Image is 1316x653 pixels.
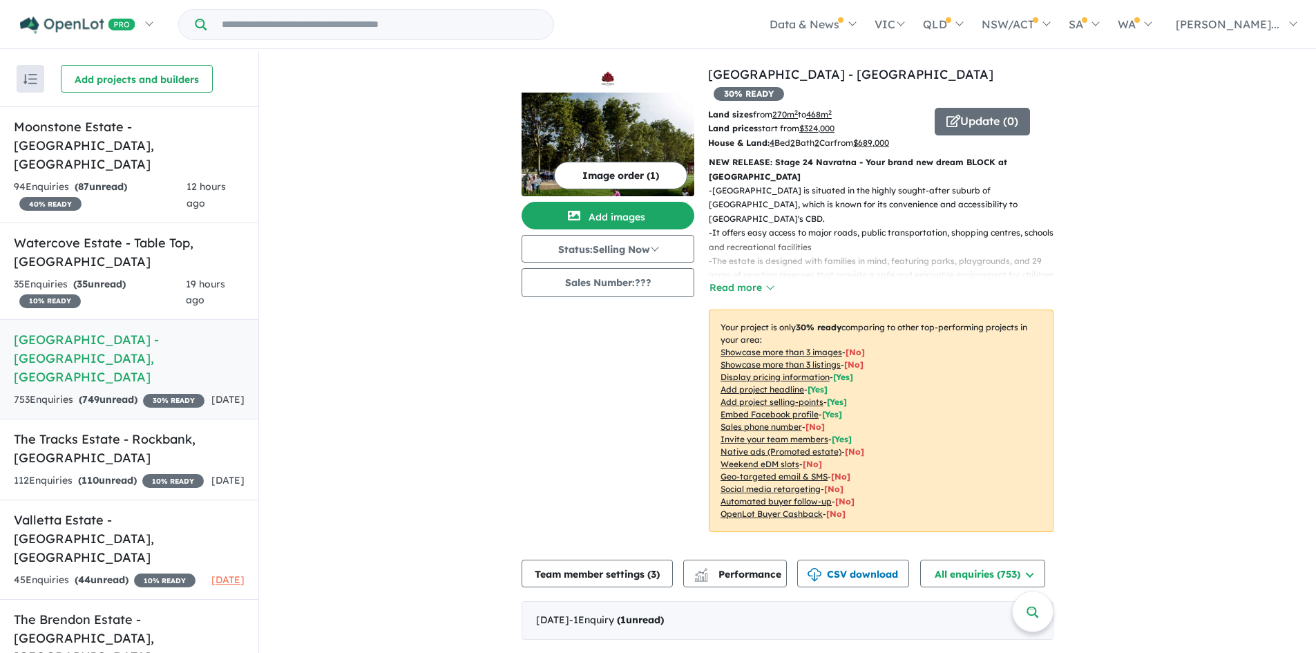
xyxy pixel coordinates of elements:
span: 749 [82,393,99,406]
span: [No] [835,496,855,507]
u: Sales phone number [721,422,802,432]
b: House & Land: [708,138,770,148]
span: [ Yes ] [833,372,853,382]
u: Invite your team members [721,434,828,444]
span: [ Yes ] [832,434,852,444]
u: Weekend eDM slots [721,459,799,469]
div: 45 Enquir ies [14,572,196,589]
span: 1 [620,614,626,626]
span: [ Yes ] [827,397,847,407]
div: 35 Enquir ies [14,276,186,310]
u: Add project headline [721,384,804,395]
span: [No] [824,484,843,494]
u: Embed Facebook profile [721,409,819,419]
u: Geo-targeted email & SMS [721,471,828,482]
button: Sales Number:??? [522,268,694,297]
span: [No] [803,459,822,469]
span: 19 hours ago [186,278,225,307]
span: [ Yes ] [808,384,828,395]
span: Performance [696,568,781,580]
button: Add projects and builders [61,65,213,93]
u: 468 m [806,109,832,120]
button: Update (0) [935,108,1030,135]
u: 2 [814,138,819,148]
p: Your project is only comparing to other top-performing projects in your area: - - - - - - - - - -... [709,310,1053,532]
p: NEW RELEASE: Stage 24 Navratna - Your brand new dream BLOCK at [GEOGRAPHIC_DATA] [709,155,1053,184]
h5: The Tracks Estate - Rockbank , [GEOGRAPHIC_DATA] [14,430,245,467]
img: Emerald Park Estate - Tarneit Logo [527,70,689,87]
h5: Moonstone Estate - [GEOGRAPHIC_DATA] , [GEOGRAPHIC_DATA] [14,117,245,173]
strong: ( unread) [75,574,128,586]
u: $ 689,000 [853,138,889,148]
span: [DATE] [211,574,245,586]
span: 110 [82,474,99,486]
u: OpenLot Buyer Cashback [721,509,823,519]
span: 12 hours ago [187,180,226,209]
u: Automated buyer follow-up [721,496,832,507]
div: 112 Enquir ies [14,473,204,489]
span: 10 % READY [134,574,196,587]
span: to [798,109,832,120]
p: - It offers easy access to major roads, public transportation, shopping centres, schools, and rec... [709,226,1065,254]
button: Add images [522,202,694,229]
img: Emerald Park Estate - Tarneit [522,93,694,196]
span: [DATE] [211,393,245,406]
span: [ No ] [844,359,864,370]
u: Showcase more than 3 images [721,347,842,357]
u: Add project selling-points [721,397,823,407]
strong: ( unread) [75,180,127,193]
div: [DATE] [522,601,1053,640]
input: Try estate name, suburb, builder or developer [209,10,551,39]
img: Openlot PRO Logo White [20,17,135,34]
span: 87 [78,180,89,193]
u: $ 324,000 [799,123,835,133]
span: 30 % READY [714,87,784,101]
div: 753 Enquir ies [14,392,204,408]
img: sort.svg [23,74,37,84]
p: start from [708,122,924,135]
img: download icon [808,568,821,582]
sup: 2 [828,108,832,116]
h5: Watercove Estate - Table Top , [GEOGRAPHIC_DATA] [14,234,245,271]
button: Performance [683,560,787,587]
p: from [708,108,924,122]
h5: Valletta Estate - [GEOGRAPHIC_DATA] , [GEOGRAPHIC_DATA] [14,511,245,567]
strong: ( unread) [78,474,137,486]
span: [ Yes ] [822,409,842,419]
u: 270 m [772,109,798,120]
strong: ( unread) [617,614,664,626]
p: - The estate is designed with families in mind, featuring parks, playgrounds, and 29 acres of spo... [709,254,1065,296]
b: Land sizes [708,109,753,120]
u: 2 [790,138,795,148]
strong: ( unread) [79,393,137,406]
button: CSV download [797,560,909,587]
p: Bed Bath Car from [708,136,924,150]
h5: [GEOGRAPHIC_DATA] - [GEOGRAPHIC_DATA] , [GEOGRAPHIC_DATA] [14,330,245,386]
span: [No] [831,471,850,482]
u: Showcase more than 3 listings [721,359,841,370]
u: Social media retargeting [721,484,821,494]
span: 40 % READY [19,197,82,211]
u: 4 [770,138,774,148]
span: [PERSON_NAME]... [1176,17,1279,31]
b: 30 % ready [796,322,841,332]
sup: 2 [794,108,798,116]
span: 3 [651,568,656,580]
button: Team member settings (3) [522,560,673,587]
span: 10 % READY [19,294,81,308]
button: Read more [709,280,774,296]
span: [No] [826,509,846,519]
span: 10 % READY [142,474,204,488]
button: Status:Selling Now [522,235,694,263]
a: Emerald Park Estate - Tarneit LogoEmerald Park Estate - Tarneit [522,65,694,196]
span: [ No ] [805,422,825,432]
strong: ( unread) [73,278,126,290]
button: All enquiries (753) [920,560,1045,587]
span: [ No ] [846,347,865,357]
span: - 1 Enquir y [569,614,664,626]
span: [No] [845,446,864,457]
span: 30 % READY [143,394,204,408]
a: [GEOGRAPHIC_DATA] - [GEOGRAPHIC_DATA] [708,66,993,82]
img: bar-chart.svg [694,573,708,582]
u: Display pricing information [721,372,830,382]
